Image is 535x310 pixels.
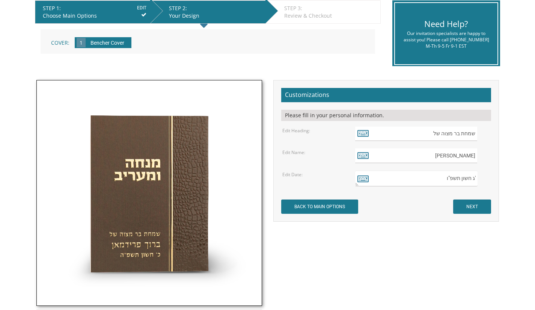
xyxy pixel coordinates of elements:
textarea: 'ג חשון תשפ"ו [355,171,477,186]
div: STEP 1: [43,5,146,12]
div: Need Help? [401,18,492,30]
label: Edit Heading: [282,127,310,134]
div: Review & Checkout [284,12,377,20]
input: NEXT [453,200,491,214]
div: STEP 2: [169,5,262,12]
div: Our invitation specialists are happy to assist you! Please call [PHONE_NUMBER] M-Th 9-5 Fr 9-1 EST [401,30,492,49]
input: EDIT [137,5,146,11]
span: 1 [77,38,86,47]
label: Edit Name: [282,149,305,156]
div: Please fill in your personal information. [281,110,491,121]
span: Cover: [51,39,69,46]
div: STEP 3: [284,5,377,12]
div: Choose Main Options [43,12,146,20]
input: BACK TO MAIN OPTIONS [281,200,358,214]
h2: Customizations [281,88,491,102]
img: Style1.1.jpg [37,80,262,305]
label: Edit Date: [282,171,303,178]
div: Your Design [169,12,262,20]
input: Bencher Cover [87,33,128,54]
